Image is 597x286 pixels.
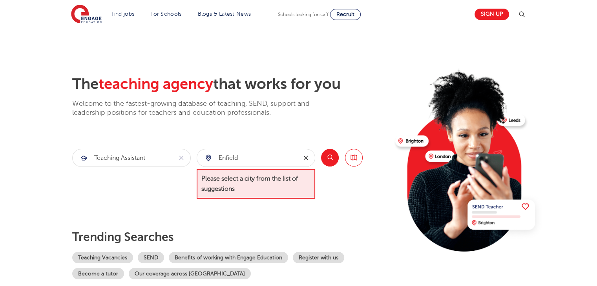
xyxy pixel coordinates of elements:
a: Benefits of working with Engage Education [169,252,288,263]
p: Trending searches [72,230,389,244]
a: Sign up [475,9,509,20]
a: Register with us [293,252,344,263]
a: SEND [138,252,164,263]
span: teaching agency [99,76,213,92]
a: Recruit [330,9,361,20]
button: Clear [297,149,315,167]
img: Engage Education [71,5,102,24]
div: Submit [72,149,191,167]
span: Schools looking for staff [278,12,329,17]
input: Submit [197,149,297,167]
input: Submit [73,149,172,167]
span: Please select a city from the list of suggestions [197,169,315,199]
div: Submit [197,149,315,167]
a: Become a tutor [72,268,124,279]
a: Blogs & Latest News [198,11,251,17]
h2: The that works for you [72,75,389,93]
a: Find jobs [111,11,135,17]
a: Our coverage across [GEOGRAPHIC_DATA] [129,268,251,279]
a: For Schools [150,11,181,17]
span: Recruit [336,11,354,17]
button: Clear [172,149,190,167]
p: Welcome to the fastest-growing database of teaching, SEND, support and leadership positions for t... [72,99,331,118]
a: Teaching Vacancies [72,252,133,263]
button: Search [321,149,339,167]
